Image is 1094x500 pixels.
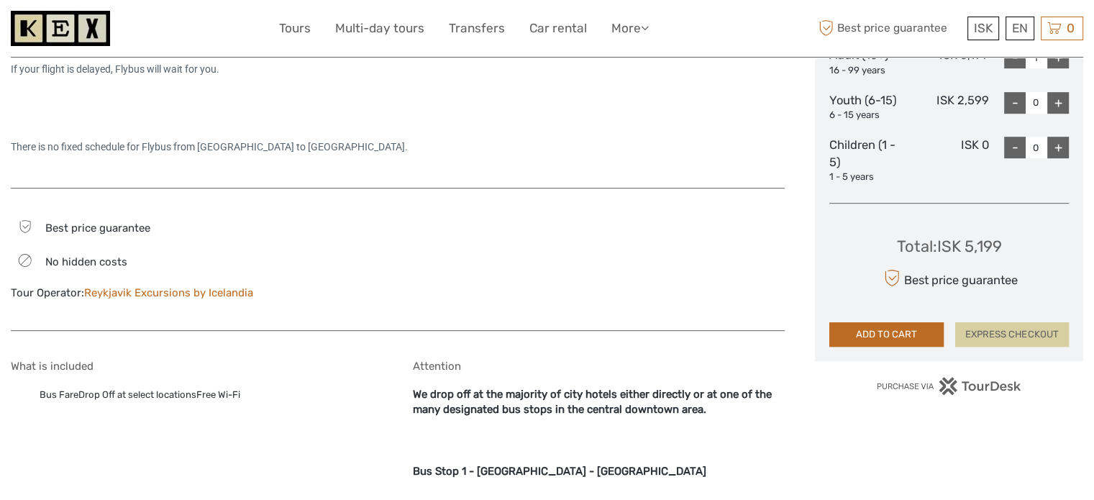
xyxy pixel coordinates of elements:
div: Adult (16+) [829,47,909,77]
button: Open LiveChat chat widget [165,22,183,40]
div: - [1004,137,1026,158]
a: Multi-day tours [335,18,424,39]
div: - [1004,47,1026,68]
a: Tours [279,18,311,39]
div: ISK 5,199 [909,47,989,77]
ul: Bus FareDrop Off at select locationsFree Wi-Fi [11,387,383,403]
a: Transfers [449,18,505,39]
div: Tour Operator: [11,286,383,301]
div: ISK 0 [909,137,989,184]
h5: Attention [413,360,785,373]
div: + [1047,47,1069,68]
a: More [611,18,649,39]
span: ISK [974,21,993,35]
div: Total : ISK 5,199 [897,235,1002,258]
img: PurchaseViaTourDesk.png [876,377,1022,395]
div: EN [1006,17,1034,40]
h5: What is included [11,360,383,373]
span: If your flight is delayed, Flybus will wait for you. [11,63,219,75]
span: 0 [1065,21,1077,35]
img: 1261-44dab5bb-39f8-40da-b0c2-4d9fce00897c_logo_small.jpg [11,11,110,46]
span: Best price guarantee [45,222,150,235]
div: 16 - 99 years [829,64,909,78]
b: We drop off at the majority of city hotels either directly or at one of the many designated bus s... [413,388,772,416]
div: 6 - 15 years [829,109,909,122]
b: Bus Stop 1 - [GEOGRAPHIC_DATA] - [GEOGRAPHIC_DATA] [413,465,706,478]
div: + [1047,92,1069,114]
div: - [1004,92,1026,114]
div: Best price guarantee [880,265,1018,291]
p: We're away right now. Please check back later! [20,25,163,37]
div: Children (1 - 5) [829,137,909,184]
button: ADD TO CART [829,322,943,347]
div: Youth (6-15) [829,92,909,122]
div: ISK 2,599 [909,92,989,122]
button: EXPRESS CHECKOUT [955,322,1069,347]
span: Best price guarantee [815,17,964,40]
div: + [1047,137,1069,158]
span: No hidden costs [45,255,127,268]
a: Car rental [529,18,587,39]
span: There is no fixed schedule for Flybus from [GEOGRAPHIC_DATA] to [GEOGRAPHIC_DATA]. [11,141,408,153]
a: Reykjavik Excursions by Icelandia [84,286,253,299]
div: 1 - 5 years [829,171,909,184]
